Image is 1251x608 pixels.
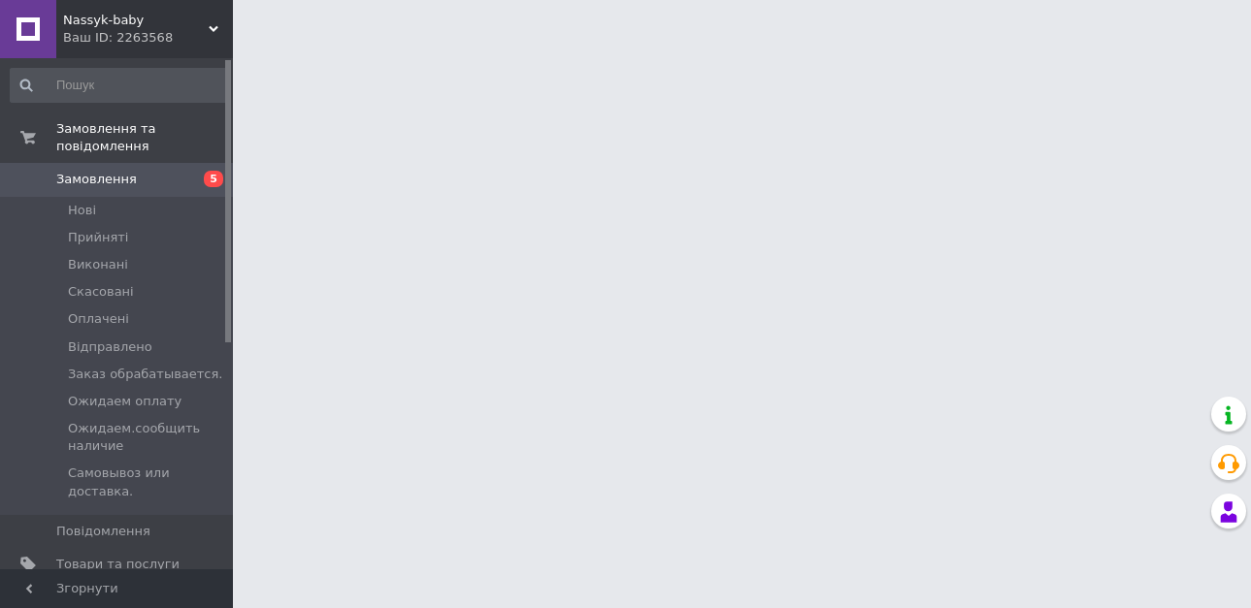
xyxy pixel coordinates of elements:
[63,29,233,47] div: Ваш ID: 2263568
[56,523,150,540] span: Повідомлення
[56,171,137,188] span: Замовлення
[10,68,229,103] input: Пошук
[56,120,233,155] span: Замовлення та повідомлення
[56,556,180,573] span: Товари та послуги
[68,202,96,219] span: Нові
[204,171,223,187] span: 5
[68,338,152,356] span: Відправлено
[68,283,134,301] span: Скасовані
[68,310,129,328] span: Оплачені
[68,229,128,246] span: Прийняті
[68,464,227,499] span: Самовывоз или доставка.
[68,420,227,455] span: Ожидаем.сообщить наличие
[68,393,181,410] span: Ожидаем оплату
[68,256,128,273] span: Виконані
[68,366,222,383] span: Заказ обрабатывается.
[63,12,209,29] span: Nassyk-baby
